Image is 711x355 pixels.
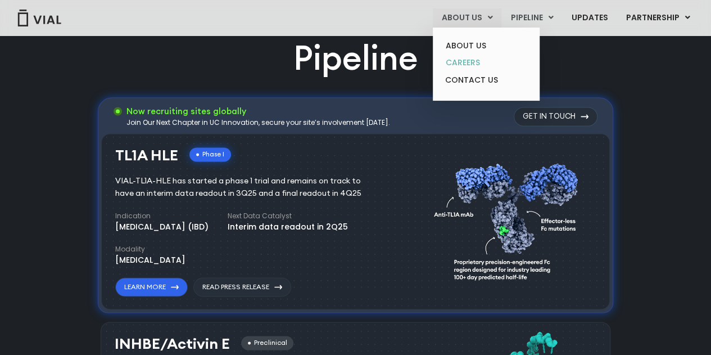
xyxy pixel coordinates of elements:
[563,8,617,28] a: UPDATES
[433,8,501,28] a: ABOUT USMenu Toggle
[126,105,390,118] h3: Now recruiting sites globally
[115,277,188,296] a: Learn More
[115,254,185,266] div: [MEDICAL_DATA]
[17,10,62,26] img: Vial Logo
[437,37,535,55] a: ABOUT US
[228,221,348,233] div: Interim data readout in 2Q25
[293,35,418,81] h2: Pipeline
[115,211,209,221] h4: Indication
[126,118,390,128] div: Join Our Next Chapter in UC Innovation, secure your site’s involvement [DATE].
[193,277,291,296] a: Read Press Release
[115,336,230,352] h3: INHBE/Activin E
[115,147,178,164] h3: TL1A HLE
[514,107,597,126] a: Get in touch
[228,211,348,221] h4: Next Data Catalyst
[241,336,293,350] div: Preclinical
[115,175,378,200] div: VIAL-TL1A-HLE has started a phase 1 trial and remains on track to have an interim data readout in...
[617,8,699,28] a: PARTNERSHIPMenu Toggle
[437,71,535,89] a: CONTACT US
[189,147,231,161] div: Phase I
[437,54,535,71] a: CAREERS
[115,221,209,233] div: [MEDICAL_DATA] (IBD)
[434,142,585,296] img: TL1A antibody diagram.
[115,244,185,254] h4: Modality
[502,8,562,28] a: PIPELINEMenu Toggle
